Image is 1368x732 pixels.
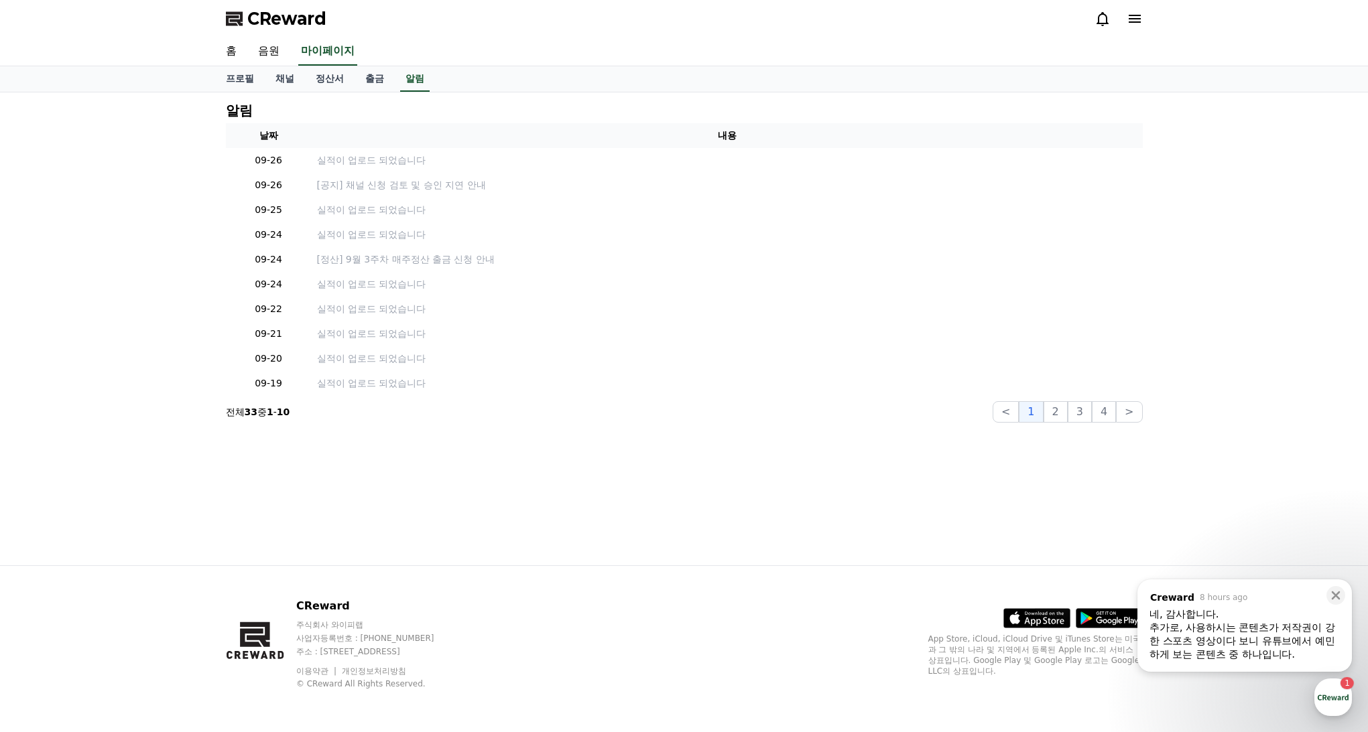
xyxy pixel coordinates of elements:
a: 실적이 업로드 되었습니다 [317,228,1137,242]
a: 실적이 업로드 되었습니다 [317,376,1137,390]
a: [공지] 채널 신청 검토 및 승인 지연 안내 [317,178,1137,192]
a: 홈 [215,38,247,66]
strong: 10 [277,407,290,417]
a: 마이페이지 [298,38,357,66]
a: 개인정보처리방침 [342,666,406,676]
p: 전체 중 - [226,405,290,419]
p: CReward [296,598,460,614]
a: CReward [226,8,326,29]
strong: 33 [245,407,257,417]
p: 주소 : [STREET_ADDRESS] [296,646,460,657]
p: 사업자등록번호 : [PHONE_NUMBER] [296,633,460,644]
p: 09-20 [231,352,306,366]
p: © CReward All Rights Reserved. [296,678,460,689]
a: 정산서 [305,66,355,92]
p: 09-26 [231,153,306,167]
a: 실적이 업로드 되었습니다 [317,302,1137,316]
a: 실적이 업로드 되었습니다 [317,277,1137,291]
a: 출금 [355,66,395,92]
a: 이용약관 [296,666,338,676]
p: 09-21 [231,327,306,341]
button: 1 [1019,401,1043,423]
th: 날짜 [226,123,312,148]
p: 09-24 [231,277,306,291]
p: 09-25 [231,203,306,217]
a: 프로필 [215,66,265,92]
a: 실적이 업로드 되었습니다 [317,327,1137,341]
p: 09-24 [231,228,306,242]
a: 실적이 업로드 되었습니다 [317,352,1137,366]
a: 알림 [400,66,430,92]
span: CReward [247,8,326,29]
button: > [1116,401,1142,423]
p: 09-26 [231,178,306,192]
h4: 알림 [226,103,253,118]
p: 09-19 [231,376,306,390]
a: 실적이 업로드 되었습니다 [317,203,1137,217]
p: 09-24 [231,252,306,267]
button: 3 [1068,401,1092,423]
p: 주식회사 와이피랩 [296,619,460,630]
button: 2 [1044,401,1068,423]
a: 채널 [265,66,305,92]
p: App Store, iCloud, iCloud Drive 및 iTunes Store는 미국과 그 밖의 나라 및 지역에서 등록된 Apple Inc.의 서비스 상표입니다. Goo... [928,634,1143,676]
button: < [993,401,1019,423]
a: 실적이 업로드 되었습니다 [317,153,1137,167]
th: 내용 [312,123,1143,148]
a: [정산] 9월 3주차 매주정산 출금 신청 안내 [317,252,1137,267]
strong: 1 [267,407,273,417]
p: 09-22 [231,302,306,316]
button: 4 [1092,401,1116,423]
a: 음원 [247,38,290,66]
